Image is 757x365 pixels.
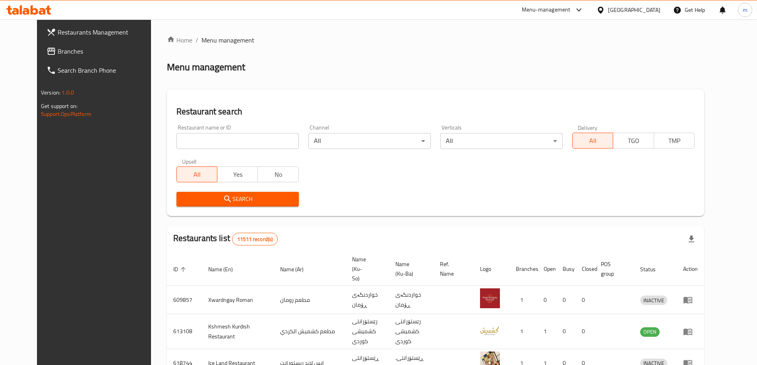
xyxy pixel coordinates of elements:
[40,23,163,42] a: Restaurants Management
[202,286,274,314] td: Xwardngay Roman
[182,158,197,164] label: Upsell
[575,286,594,314] td: 0
[208,265,243,274] span: Name (En)
[608,6,660,14] div: [GEOGRAPHIC_DATA]
[395,259,424,278] span: Name (Ku-Ba)
[601,259,624,278] span: POS group
[280,265,314,274] span: Name (Ar)
[389,314,434,349] td: رێستۆرانتی کشمیشى كوردى
[167,61,245,73] h2: Menu management
[522,5,571,15] div: Menu-management
[346,314,389,349] td: رێستۆرانتی کشمیشى كوردى
[480,288,500,308] img: Xwardngay Roman
[677,252,704,286] th: Action
[176,106,695,118] h2: Restaurant search
[173,265,188,274] span: ID
[176,192,299,207] button: Search
[40,61,163,80] a: Search Branch Phone
[509,252,537,286] th: Branches
[509,314,537,349] td: 1
[640,265,666,274] span: Status
[308,133,431,149] div: All
[682,230,701,249] div: Export file
[183,194,292,204] span: Search
[257,166,298,182] button: No
[640,327,660,336] span: OPEN
[576,135,610,147] span: All
[480,320,500,340] img: Kshmesh Kurdish Restaurant
[41,101,77,111] span: Get support on:
[217,166,258,182] button: Yes
[575,252,594,286] th: Closed
[58,27,157,37] span: Restaurants Management
[537,252,556,286] th: Open
[40,42,163,61] a: Branches
[640,296,667,305] span: INACTIVE
[201,35,254,45] span: Menu management
[440,133,563,149] div: All
[58,66,157,75] span: Search Branch Phone
[683,295,698,305] div: Menu
[616,135,651,147] span: TGO
[196,35,198,45] li: /
[654,133,695,149] button: TMP
[556,286,575,314] td: 0
[346,286,389,314] td: خواردنگەی ڕۆمان
[743,6,747,14] span: m
[575,314,594,349] td: 0
[176,166,217,182] button: All
[41,109,91,119] a: Support.OpsPlatform
[683,327,698,336] div: Menu
[613,133,654,149] button: TGO
[167,314,202,349] td: 613108
[167,35,704,45] nav: breadcrumb
[352,255,379,283] span: Name (Ku-So)
[167,286,202,314] td: 609857
[509,286,537,314] td: 1
[167,35,192,45] a: Home
[202,314,274,349] td: Kshmesh Kurdish Restaurant
[274,314,346,349] td: مطعم كشميش الكردي
[62,87,74,98] span: 1.0.0
[221,169,255,180] span: Yes
[41,87,60,98] span: Version:
[556,314,575,349] td: 0
[537,286,556,314] td: 0
[261,169,295,180] span: No
[176,133,299,149] input: Search for restaurant name or ID..
[578,125,598,130] label: Delivery
[572,133,613,149] button: All
[232,236,277,243] span: 11511 record(s)
[537,314,556,349] td: 1
[389,286,434,314] td: خواردنگەی ڕۆمان
[556,252,575,286] th: Busy
[180,169,214,180] span: All
[474,252,509,286] th: Logo
[274,286,346,314] td: مطعم رومان
[440,259,464,278] span: Ref. Name
[657,135,691,147] span: TMP
[232,233,278,245] div: Total records count
[173,232,278,245] h2: Restaurants list
[58,46,157,56] span: Branches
